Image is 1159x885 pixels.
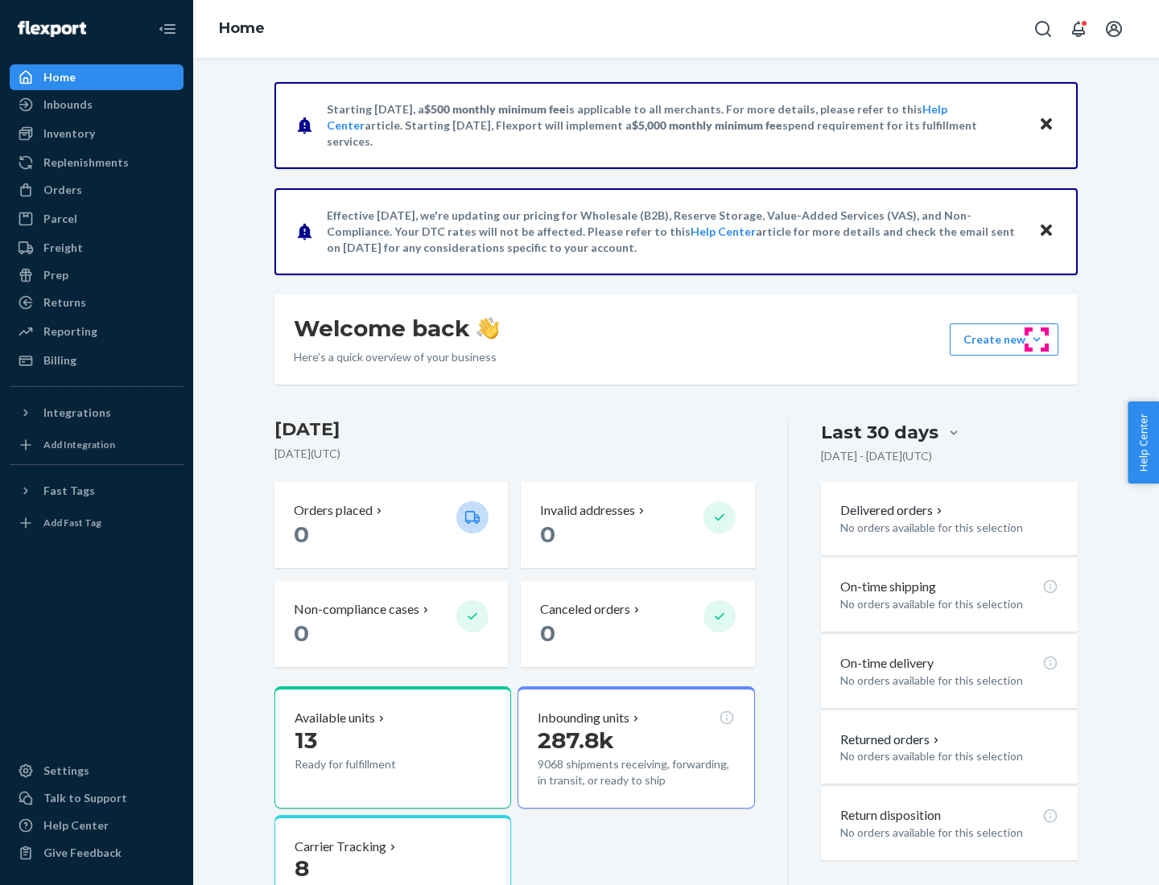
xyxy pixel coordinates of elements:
[10,92,184,117] a: Inbounds
[10,348,184,373] a: Billing
[43,126,95,142] div: Inventory
[10,319,184,344] a: Reporting
[840,731,942,749] button: Returned orders
[540,521,555,548] span: 0
[10,150,184,175] a: Replenishments
[327,208,1023,256] p: Effective [DATE], we're updating our pricing for Wholesale (B2B), Reserve Storage, Value-Added Se...
[10,290,184,315] a: Returns
[43,352,76,368] div: Billing
[521,482,754,568] button: Invalid addresses 0
[840,596,1058,612] p: No orders available for this selection
[1036,113,1057,137] button: Close
[632,118,782,132] span: $5,000 monthly minimum fee
[476,317,499,340] img: hand-wave emoji
[821,448,932,464] p: [DATE] - [DATE] ( UTC )
[1036,220,1057,243] button: Close
[294,521,309,548] span: 0
[950,323,1058,356] button: Create new
[43,817,109,834] div: Help Center
[295,838,386,856] p: Carrier Tracking
[10,785,184,811] a: Talk to Support
[538,756,734,788] p: 9068 shipments receiving, forwarding, in transit, or ready to ship
[1128,401,1159,484] button: Help Center
[10,758,184,784] a: Settings
[10,813,184,838] a: Help Center
[540,619,555,647] span: 0
[274,686,511,809] button: Available units13Ready for fulfillment
[540,600,630,619] p: Canceled orders
[43,267,68,283] div: Prep
[840,748,1058,764] p: No orders available for this selection
[538,709,629,727] p: Inbounding units
[219,19,265,37] a: Home
[10,206,184,232] a: Parcel
[840,825,1058,841] p: No orders available for this selection
[294,501,373,520] p: Orders placed
[518,686,754,809] button: Inbounding units287.8k9068 shipments receiving, forwarding, in transit, or ready to ship
[327,101,1023,150] p: Starting [DATE], a is applicable to all merchants. For more details, please refer to this article...
[1098,13,1130,45] button: Open account menu
[43,323,97,340] div: Reporting
[294,619,309,647] span: 0
[10,235,184,261] a: Freight
[43,97,93,113] div: Inbounds
[840,673,1058,689] p: No orders available for this selection
[295,854,309,882] span: 8
[10,840,184,866] button: Give Feedback
[1062,13,1095,45] button: Open notifications
[10,510,184,536] a: Add Fast Tag
[295,709,375,727] p: Available units
[10,262,184,288] a: Prep
[43,154,129,171] div: Replenishments
[424,102,566,116] span: $500 monthly minimum fee
[43,211,77,227] div: Parcel
[43,845,122,861] div: Give Feedback
[43,516,101,529] div: Add Fast Tag
[10,177,184,203] a: Orders
[294,349,499,365] p: Here’s a quick overview of your business
[18,21,86,37] img: Flexport logo
[840,654,934,673] p: On-time delivery
[840,806,941,825] p: Return disposition
[43,438,115,451] div: Add Integration
[274,482,508,568] button: Orders placed 0
[206,6,278,52] ol: breadcrumbs
[10,64,184,90] a: Home
[274,417,755,442] h3: [DATE]
[821,420,938,445] div: Last 30 days
[294,600,419,619] p: Non-compliance cases
[691,224,756,238] a: Help Center
[274,581,508,667] button: Non-compliance cases 0
[151,13,184,45] button: Close Navigation
[1027,13,1059,45] button: Open Search Box
[43,69,76,85] div: Home
[43,240,83,256] div: Freight
[43,294,86,311] div: Returns
[10,400,184,426] button: Integrations
[840,501,946,520] button: Delivered orders
[10,121,184,146] a: Inventory
[10,432,184,458] a: Add Integration
[43,763,89,779] div: Settings
[840,520,1058,536] p: No orders available for this selection
[521,581,754,667] button: Canceled orders 0
[43,790,127,806] div: Talk to Support
[10,478,184,504] button: Fast Tags
[540,501,635,520] p: Invalid addresses
[295,727,317,754] span: 13
[43,182,82,198] div: Orders
[43,483,95,499] div: Fast Tags
[538,727,614,754] span: 287.8k
[274,446,755,462] p: [DATE] ( UTC )
[840,578,936,596] p: On-time shipping
[295,756,443,772] p: Ready for fulfillment
[43,405,111,421] div: Integrations
[294,314,499,343] h1: Welcome back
